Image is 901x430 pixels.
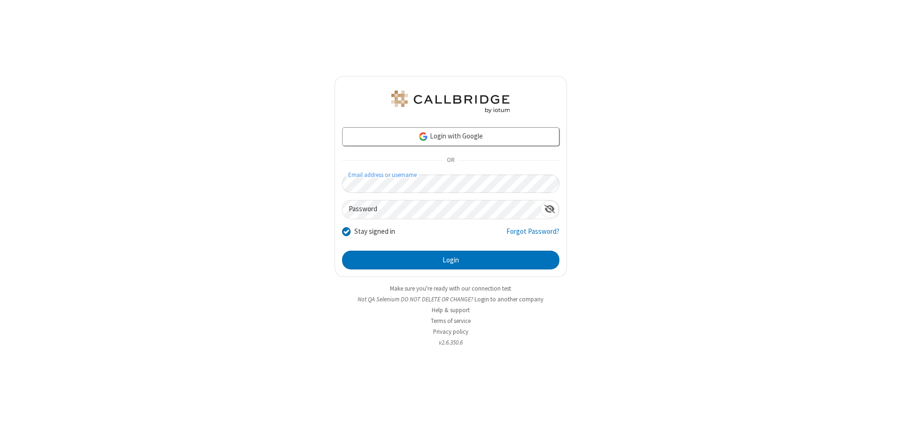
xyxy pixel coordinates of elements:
button: Login [342,251,559,269]
li: Not QA Selenium DO NOT DELETE OR CHANGE? [335,295,567,304]
input: Password [343,200,541,219]
a: Terms of service [431,317,471,325]
a: Login with Google [342,127,559,146]
img: QA Selenium DO NOT DELETE OR CHANGE [389,91,512,113]
label: Stay signed in [354,226,395,237]
a: Forgot Password? [506,226,559,244]
span: OR [443,154,458,167]
img: google-icon.png [418,131,428,142]
a: Privacy policy [433,328,468,336]
div: Show password [541,200,559,218]
a: Help & support [432,306,470,314]
input: Email address or username [342,175,559,193]
a: Make sure you're ready with our connection test [390,284,511,292]
button: Login to another company [474,295,543,304]
li: v2.6.350.6 [335,338,567,347]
